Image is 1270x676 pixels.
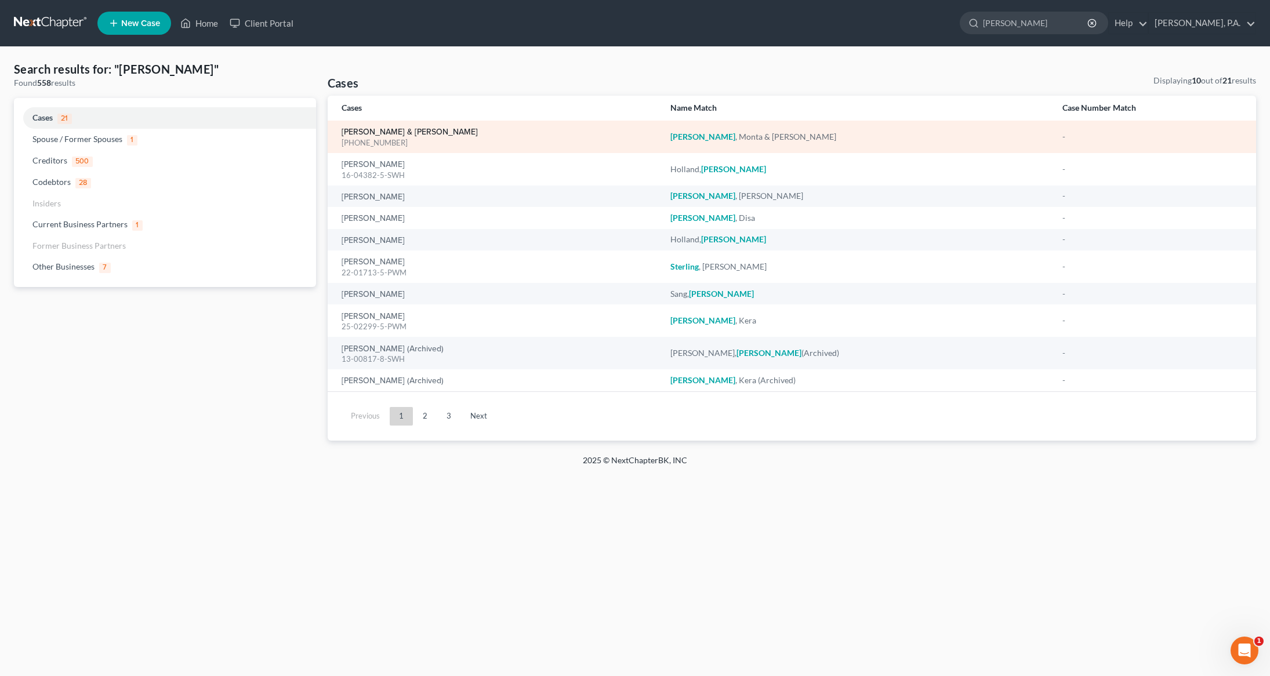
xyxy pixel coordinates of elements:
span: Current Business Partners [32,219,128,229]
div: - [1062,347,1242,359]
em: [PERSON_NAME] [670,132,735,141]
strong: 10 [1192,75,1201,85]
a: Client Portal [224,13,299,34]
input: Search by name... [983,12,1089,34]
em: [PERSON_NAME] [670,191,735,201]
div: - [1062,234,1242,245]
em: [PERSON_NAME] [701,234,766,244]
span: 500 [72,157,93,167]
a: [PERSON_NAME] [342,215,405,223]
div: - [1062,288,1242,300]
div: 22-01713-5-PWM [342,267,652,278]
span: New Case [121,19,160,28]
div: , [PERSON_NAME] [670,261,1044,272]
em: Sterling [670,261,699,271]
span: 1 [1254,637,1264,646]
span: Spouse / Former Spouses [32,134,122,144]
em: [PERSON_NAME] [670,315,735,325]
a: 2 [413,407,437,426]
span: Cases [32,112,53,122]
div: , Kera (Archived) [670,375,1044,386]
a: [PERSON_NAME] [342,290,405,299]
span: Insiders [32,198,61,208]
a: 3 [437,407,460,426]
a: 1 [390,407,413,426]
th: Name Match [661,96,1053,121]
a: Insiders [14,193,316,214]
a: [PERSON_NAME] [342,161,405,169]
div: Displaying out of results [1153,75,1256,86]
a: [PERSON_NAME] [342,237,405,245]
div: 13-00817-8-SWH [342,354,652,365]
a: Codebtors28 [14,172,316,193]
div: 16-04382-5-SWH [342,170,652,181]
span: Other Businesses [32,261,95,271]
a: Help [1109,13,1148,34]
em: [PERSON_NAME] [670,213,735,223]
a: [PERSON_NAME] (Archived) [342,345,444,353]
span: 1 [127,135,137,146]
div: Holland, [670,163,1044,175]
div: , Disa [670,212,1044,224]
div: - [1062,131,1242,143]
div: - [1062,163,1242,175]
strong: 558 [37,78,51,88]
em: [PERSON_NAME] [670,375,735,385]
a: Cases21 [14,107,316,129]
a: [PERSON_NAME] & [PERSON_NAME] [342,128,478,136]
div: 25-02299-5-PWM [342,321,652,332]
div: Holland, [670,234,1044,245]
em: [PERSON_NAME] [736,348,801,358]
a: [PERSON_NAME] [342,312,405,321]
div: - [1062,375,1242,386]
a: Spouse / Former Spouses1 [14,129,316,150]
a: Other Businesses7 [14,256,316,278]
h4: Cases [328,75,359,91]
em: [PERSON_NAME] [689,289,754,299]
a: Home [175,13,224,34]
th: Case Number Match [1053,96,1256,121]
strong: 21 [1222,75,1232,85]
a: Creditors500 [14,150,316,172]
span: 21 [57,114,72,124]
div: - [1062,315,1242,326]
a: [PERSON_NAME], P.A. [1149,13,1256,34]
a: Former Business Partners [14,235,316,256]
a: [PERSON_NAME] [342,258,405,266]
a: Next [461,407,496,426]
div: - [1062,261,1242,272]
div: [PERSON_NAME], (Archived) [670,347,1044,359]
span: Codebtors [32,177,71,187]
span: Former Business Partners [32,241,126,250]
div: , Monta & [PERSON_NAME] [670,131,1044,143]
a: [PERSON_NAME] [342,193,405,201]
th: Cases [328,96,662,121]
span: 1 [132,220,143,231]
span: 7 [99,263,111,273]
em: [PERSON_NAME] [701,164,766,174]
div: - [1062,190,1242,202]
div: 2025 © NextChapterBK, INC [304,455,966,475]
a: Current Business Partners1 [14,214,316,235]
iframe: Intercom live chat [1231,637,1258,664]
div: - [1062,212,1242,224]
a: [PERSON_NAME] (Archived) [342,377,444,385]
div: [PHONE_NUMBER] [342,137,652,148]
div: Sang, [670,288,1044,300]
div: , Kera [670,315,1044,326]
div: , [PERSON_NAME] [670,190,1044,202]
div: Found results [14,77,316,89]
span: Creditors [32,155,67,165]
span: 28 [75,178,91,188]
h4: Search results for: "[PERSON_NAME]" [14,61,316,77]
